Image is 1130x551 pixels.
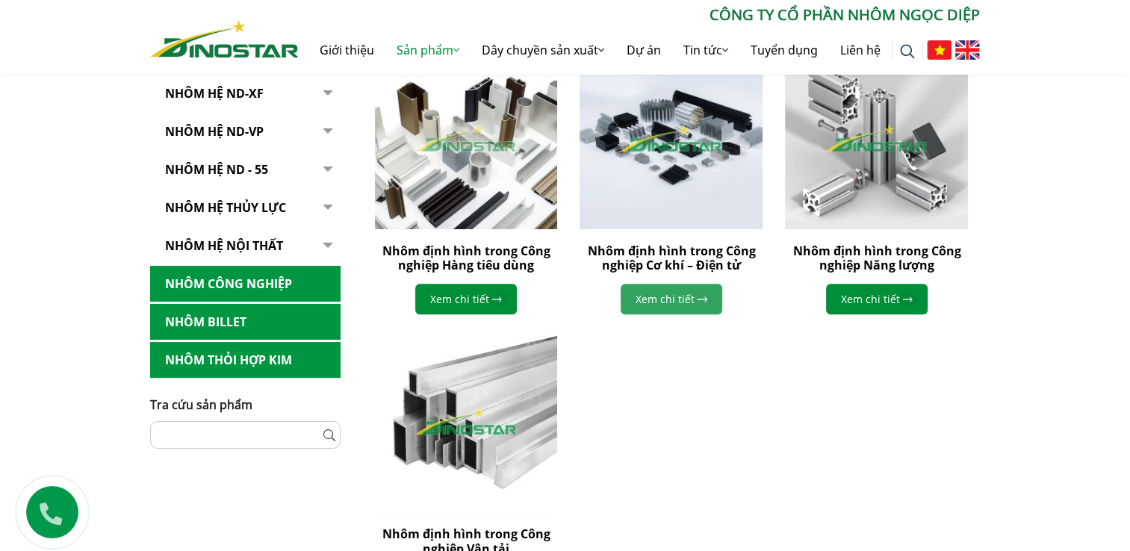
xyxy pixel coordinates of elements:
[375,46,558,229] img: Nhôm định hình trong Công nghiệp Hàng tiêu dùng
[385,26,471,74] a: Sản phẩm
[308,26,385,74] a: Giới thiệu
[150,266,341,302] a: Nhôm Công nghiệp
[150,342,341,379] a: Nhôm Thỏi hợp kim
[150,396,252,413] span: Tra cứu sản phẩm
[299,4,980,26] p: CÔNG TY CỔ PHẦN NHÔM NGỌC DIỆP
[829,26,892,74] a: Liên hệ
[587,243,755,273] a: Nhôm định hình trong Công nghiệp Cơ khí – Điện tử
[150,228,341,264] a: Nhôm hệ nội thất
[151,20,299,57] img: Nhôm Dinostar
[150,75,341,112] a: Nhôm Hệ ND-XF
[150,304,341,340] a: Nhôm Billet
[615,26,672,74] a: Dự án
[150,113,341,150] a: Nhôm Hệ ND-VP
[375,329,558,512] img: Nhôm định hình trong Công nghiệp Vận tải
[580,46,763,229] img: Nhôm định hình trong Công nghiệp Cơ khí – Điện tử
[382,243,550,273] a: Nhôm định hình trong Công nghiệp Hàng tiêu dùng
[415,284,517,314] a: Xem chi tiết
[785,46,968,229] img: Nhôm định hình trong Công nghiệp Năng lượng
[739,26,829,74] a: Tuyển dụng
[150,190,341,226] a: Nhôm hệ thủy lực
[955,40,980,60] img: English
[826,284,928,314] a: Xem chi tiết
[792,243,960,273] a: Nhôm định hình trong Công nghiệp Năng lượng
[927,40,952,60] img: Tiếng Việt
[471,26,615,74] a: Dây chuyền sản xuất
[672,26,739,74] a: Tin tức
[621,284,722,314] a: Xem chi tiết
[900,44,915,59] img: search
[150,152,341,188] a: NHÔM HỆ ND - 55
